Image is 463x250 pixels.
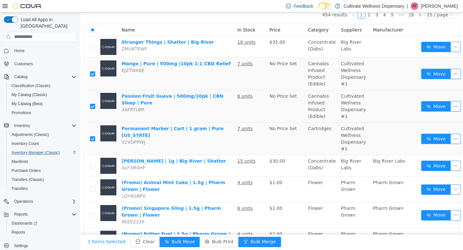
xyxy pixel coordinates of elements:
button: icon: ellipsis [370,89,380,99]
a: Adjustments (Classic) [9,131,51,138]
span: 3AFRTLBR [41,94,64,100]
td: Cannabis Infused Product (Edible) [225,78,258,110]
button: Classification (Classic) [6,81,79,90]
button: Promotions [6,108,79,117]
img: Mellow Jack | 1g | Big River | Shatter placeholder [20,145,36,161]
span: Price [189,15,200,20]
span: Pharm Grown [260,193,275,205]
a: Dashboards [9,219,40,227]
button: Transfers [6,184,79,193]
span: Home [12,47,77,55]
span: AT [412,2,417,10]
a: Customers [12,60,35,68]
button: Reports [6,228,79,237]
button: Catalog [1,72,79,81]
button: Operations [12,198,36,205]
a: Passion Fruit Guava | 500mg/10pk | CBN Sleep | Pure [41,81,143,93]
span: Inventory [14,123,30,128]
td: Concentrate (Dabs) [225,24,258,45]
span: $1.00 [189,219,202,224]
u: 7 units [157,113,172,119]
button: Purchase Orders [6,166,79,175]
input: Dark Mode [318,3,332,9]
a: Purchase Orders [9,167,43,174]
img: (Promo) Animal Mint Cake | 1.5g | Pharm Grown | Flower placeholder [20,167,36,183]
button: icon: minus-squareClear [50,224,79,235]
span: Inventory Manager (Classic) [12,150,60,155]
span: Big River Labs [260,146,281,158]
span: Pharm Grown [293,219,323,224]
button: icon: ellipsis [370,121,380,131]
span: Home [14,48,24,53]
span: $1.00 [189,167,202,173]
a: Reports [9,228,28,236]
span: Reports [12,210,77,218]
span: LQY8GBPV [41,181,65,186]
button: My Catalog (Beta) [6,99,79,108]
span: $35.00 [189,27,205,32]
button: My Catalog (Classic) [6,90,79,99]
a: Inventory Manager (Classic) [9,149,62,156]
span: Load All Apps in [GEOGRAPHIC_DATA] [18,16,77,29]
div: Amity Turner [411,2,418,10]
span: Classification (Classic) [12,83,50,88]
button: icon: swapMove [341,121,370,131]
img: (Promo) Singapore Sling | 1.5g | Pharm Grown | Flower placeholder [20,192,36,209]
span: Pharm Grown [293,167,323,173]
span: Promotions [12,110,31,115]
span: Transfers (Classic) [12,177,44,182]
button: icon: swapMove [341,148,370,158]
span: No Price Set [189,49,216,54]
img: Cova [13,3,42,9]
span: Transfers [9,185,77,192]
i: icon: down [369,0,373,5]
img: (Promo) Fritter Fuel | 1.5g | Pharm Grown | Flower placeholder [20,218,36,234]
span: Purchase Orders [12,168,41,173]
button: icon: swapMove [341,29,370,40]
span: EJZTWK6E [41,55,64,60]
button: Customers [1,59,79,68]
span: Purchase Orders [9,167,77,174]
span: Manifests [12,159,28,164]
span: In Stock [157,15,175,20]
span: Cultivated Wellness Dispensary #1 [260,113,286,139]
span: Customers [14,61,33,67]
button: Home [1,46,79,55]
span: Adjustments (Classic) [9,131,77,138]
span: Inventory Manager (Classic) [9,149,77,156]
a: Stranger Thingz | Shatter | Big River [41,27,133,32]
u: 4 units [157,167,172,173]
span: My Catalog (Classic) [12,92,47,97]
span: Dark Mode [318,9,319,10]
u: 7 units [157,49,172,54]
button: icon: swapMove [341,56,370,67]
button: Operations [1,197,79,206]
span: Dashboards [9,219,77,227]
button: Adjustments (Classic) [6,130,79,139]
span: Settings [14,243,28,248]
p: Cultivate Wellness Dispensary [343,2,404,10]
button: Settings [1,241,79,250]
span: My Catalog (Classic) [9,91,77,99]
button: icon: ellipsis [370,198,380,208]
span: V2VDPPWJ [41,127,65,132]
button: icon: forkBulk Merge [158,224,201,235]
button: Catalog [12,73,30,81]
span: ALF3M0HF [41,153,65,158]
u: 16 units [157,27,175,32]
a: My Catalog (Classic) [9,91,50,99]
button: 3 Items Selected [2,224,50,235]
button: Inventory [1,121,79,130]
a: [PERSON_NAME] | 1g | Big River | Shatter [41,146,146,151]
span: Classification (Classic) [9,82,77,90]
a: Inventory Count [9,140,41,147]
td: Flower [225,190,258,216]
button: icon: ellipsis [370,56,380,67]
span: Catalog [12,73,77,81]
span: Settings [12,241,77,249]
span: Manufacturer [293,15,323,20]
span: Cultivated Wellness Dispensary #1 [260,49,286,74]
td: Cannabis Infused Product (Edible) [225,45,258,78]
button: icon: swapBulk Move [79,224,120,235]
a: Permanent Marker | Cart | 1 gram | Pure [US_STATE] [41,113,143,125]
